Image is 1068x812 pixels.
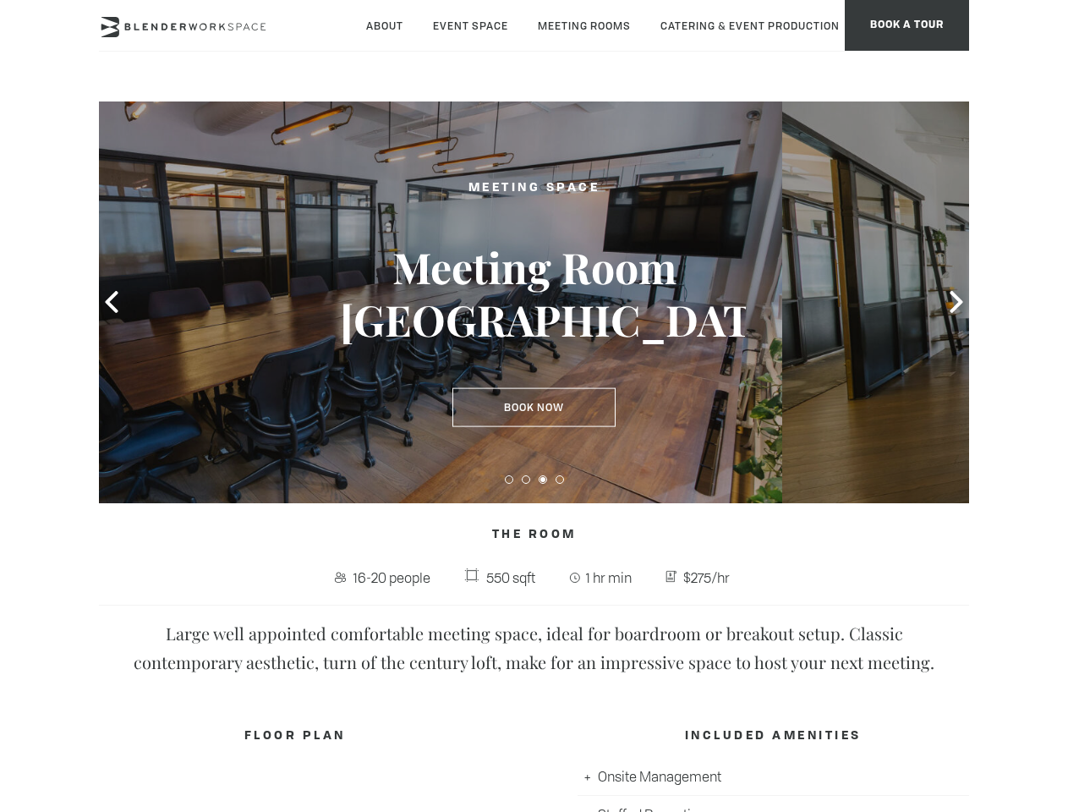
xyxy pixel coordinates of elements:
[452,388,616,427] a: Book Now
[99,518,969,551] h4: The Room
[482,564,539,591] span: 550 sqft
[349,564,435,591] span: 16-20 people
[340,178,729,199] h2: Meeting Space
[99,720,490,752] h4: FLOOR PLAN
[578,758,969,796] li: Onsite Management
[764,595,1068,812] iframe: Chat Widget
[578,720,969,752] h4: INCLUDED AMENITIES
[340,241,729,346] h3: Meeting Room [GEOGRAPHIC_DATA]
[679,564,734,591] span: $275/hr
[112,619,957,677] p: Large well appointed comfortable meeting space, ideal for boardroom or breakout setup. Classic co...
[583,564,637,591] span: 1 hr min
